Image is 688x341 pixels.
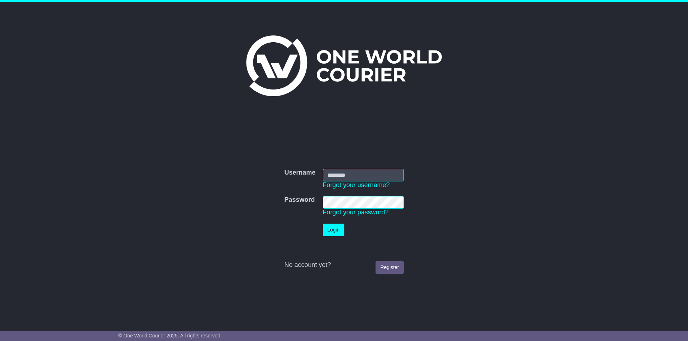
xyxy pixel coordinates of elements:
span: © One World Courier 2025. All rights reserved. [118,333,222,338]
img: One World [246,35,442,96]
label: Username [284,169,315,177]
button: Login [323,224,344,236]
div: No account yet? [284,261,403,269]
a: Register [376,261,403,274]
a: Forgot your username? [323,181,390,189]
a: Forgot your password? [323,209,389,216]
label: Password [284,196,315,204]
